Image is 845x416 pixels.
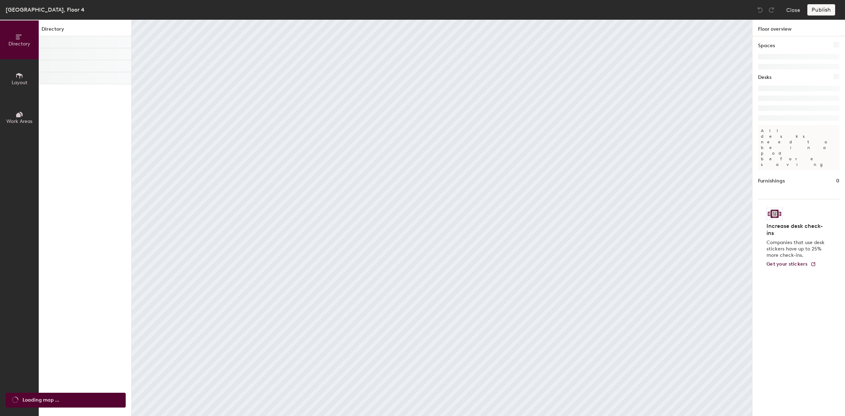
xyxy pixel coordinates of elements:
[766,208,783,220] img: Sticker logo
[766,261,808,267] span: Get your stickers
[757,6,764,13] img: Undo
[766,223,827,237] h4: Increase desk check-ins
[39,25,131,36] h1: Directory
[758,125,839,170] p: All desks need to be in a pod before saving
[786,4,800,15] button: Close
[768,6,775,13] img: Redo
[132,20,752,416] canvas: Map
[12,80,27,86] span: Layout
[836,177,839,185] h1: 0
[766,240,827,259] p: Companies that use desk stickers have up to 25% more check-ins.
[6,118,32,124] span: Work Areas
[23,396,59,404] span: Loading map ...
[752,20,845,36] h1: Floor overview
[758,74,771,81] h1: Desks
[766,261,816,267] a: Get your stickers
[758,42,775,50] h1: Spaces
[8,41,30,47] span: Directory
[6,5,84,14] div: [GEOGRAPHIC_DATA], Floor 4
[758,177,785,185] h1: Furnishings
